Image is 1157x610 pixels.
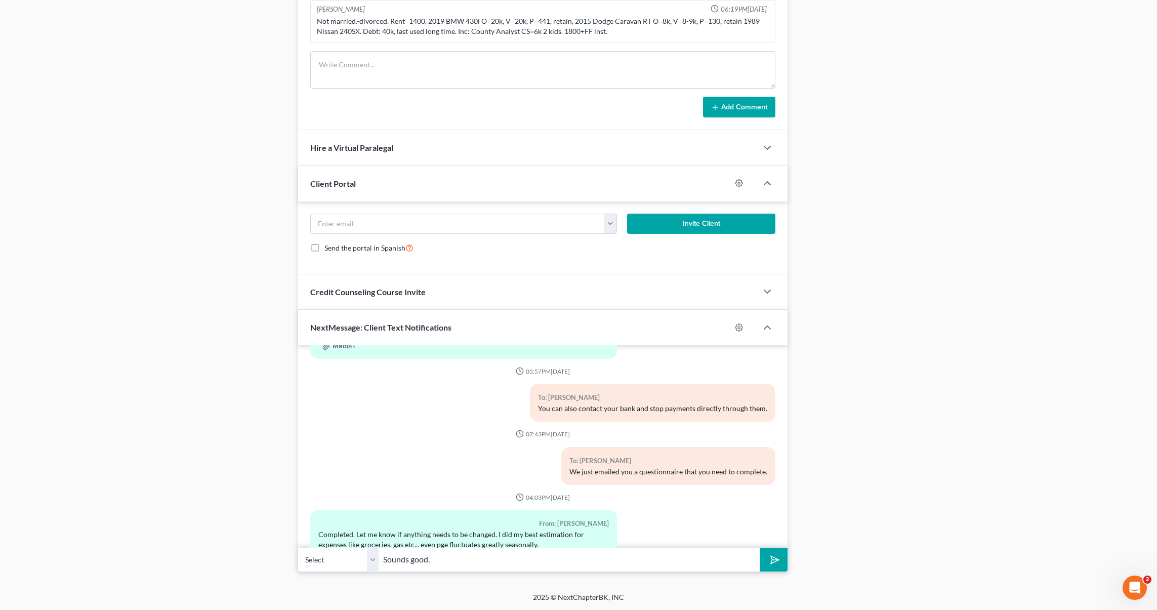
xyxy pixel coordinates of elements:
div: Completed. Let me know if anything needs to be changed. I did my best estimation for expenses lik... [318,530,609,550]
div: 05:57PM[DATE] [310,367,776,376]
div: 04:03PM[DATE] [310,493,776,502]
span: NextMessage: Client Text Notifications [310,322,451,332]
div: You can also contact your bank and stop payments directly through them. [538,403,767,414]
div: We just emailed you a questionnaire that you need to complete. [569,467,767,477]
input: Enter email [311,214,605,233]
div: Not married.-divorced. Rent=1400. 2019 BMW 430i O=20k, V=20k, P=441, retain, 2015 Dodge Caravan R... [317,16,769,36]
span: 06:19PM[DATE] [721,5,767,14]
div: To: [PERSON_NAME] [569,455,767,467]
div: 07:43PM[DATE] [310,430,776,438]
input: Say something... [379,547,760,572]
span: 2 [1143,576,1151,584]
button: Media1 [322,342,355,350]
iframe: Intercom live chat [1123,576,1147,600]
span: Client Portal [310,179,356,188]
div: [PERSON_NAME] [317,5,365,14]
div: To: [PERSON_NAME] [538,392,767,403]
span: Hire a Virtual Paralegal [310,143,393,152]
button: Invite Client [627,214,775,234]
button: Add Comment [703,97,775,118]
span: Credit Counseling Course Invite [310,287,426,297]
div: From: [PERSON_NAME] [318,518,609,530]
span: Send the portal in Spanish [324,243,405,252]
